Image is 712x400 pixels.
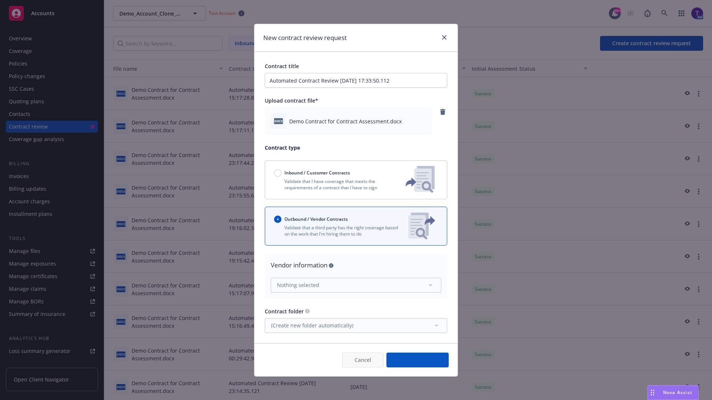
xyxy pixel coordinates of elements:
span: docx [274,118,283,124]
span: Contract title [265,63,299,70]
span: Outbound / Vendor Contracts [284,216,348,222]
p: Validate that a third party has the right coverage based on the work that I'm hiring them to do [274,224,402,237]
div: Vendor information [271,260,441,270]
button: Cancel [342,353,383,367]
input: Enter a title for this contract [265,73,447,88]
span: (Create new folder automatically) [271,321,353,329]
h1: New contract review request [263,33,347,43]
span: Cancel [355,356,371,363]
button: Nothing selected [271,278,441,293]
span: Demo Contract for Contract Assessment.docx [289,117,402,125]
input: Outbound / Vendor Contracts [274,216,281,223]
a: close [440,33,449,42]
span: Upload contract file* [265,97,318,104]
div: Drag to move [648,386,657,400]
span: Nothing selected [277,281,319,289]
button: (Create new folder automatically) [265,318,447,333]
span: Nova Assist [663,389,692,396]
button: Inbound / Customer ContractsValidate that I have coverage that meets the requirements of a contra... [265,160,447,199]
span: Inbound / Customer Contracts [284,170,350,176]
button: Create request [386,353,449,367]
button: Nova Assist [647,385,699,400]
button: Outbound / Vendor ContractsValidate that a third party has the right coverage based on the work t... [265,207,447,246]
p: Validate that I have coverage that meets the requirements of a contract that I have to sign [274,178,393,191]
input: Inbound / Customer Contracts [274,169,281,177]
p: Contract type [265,144,447,151]
span: Create request [399,356,436,363]
span: Contract folder [265,308,304,315]
a: remove [438,107,447,116]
